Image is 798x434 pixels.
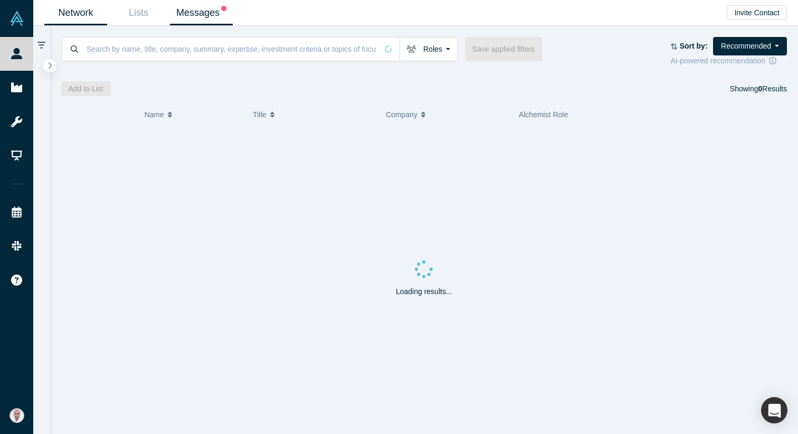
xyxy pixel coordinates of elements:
[9,408,24,423] img: Vetri Venthan Elango's Account
[680,42,708,50] strong: Sort by:
[386,103,417,126] span: Company
[713,37,787,55] button: Recommended
[396,286,452,297] p: Loading results...
[465,37,542,61] button: Save applied filters
[61,81,111,96] button: Add to List
[386,103,508,126] button: Company
[85,36,377,61] input: Search by name, title, company, summary, expertise, investment criteria or topics of focus
[670,55,787,67] div: AI-powered recommendation
[253,103,267,126] span: Title
[9,11,24,26] img: Alchemist Vault Logo
[727,5,787,20] button: Invite Contact
[144,103,164,126] span: Name
[170,1,233,25] a: Messages
[44,1,107,25] a: Network
[107,1,170,25] a: Lists
[730,81,787,96] div: Showing
[253,103,375,126] button: Title
[758,84,787,93] span: Results
[519,110,568,119] span: Alchemist Role
[144,103,242,126] button: Name
[400,37,458,61] button: Roles
[758,84,763,93] strong: 0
